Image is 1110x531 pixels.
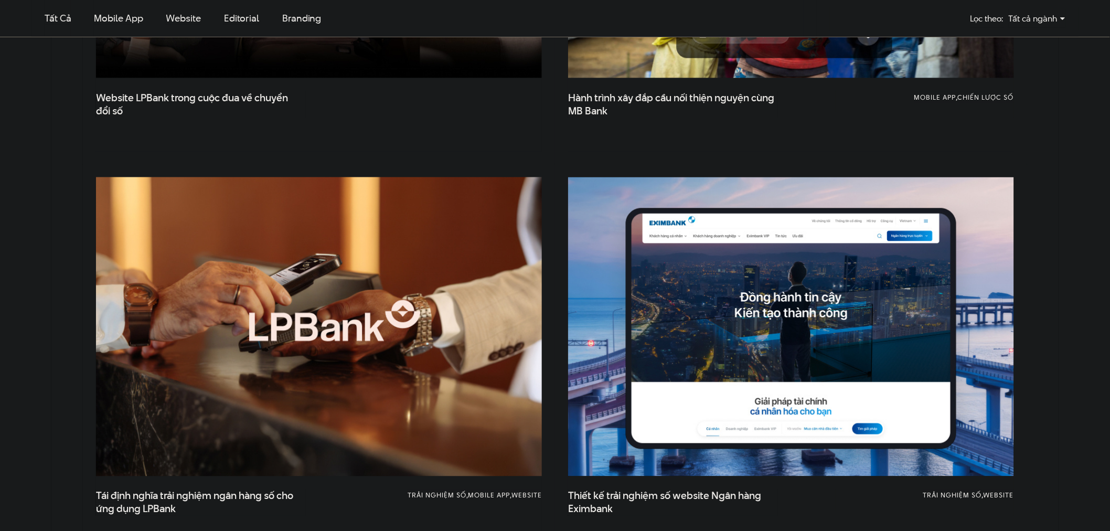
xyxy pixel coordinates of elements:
span: MB Bank [568,104,607,118]
span: đổi số [96,104,123,118]
a: Branding [282,12,321,25]
div: , [836,490,1014,511]
a: Tái định nghĩa trải nghiệm ngân hàng số choứng dụng LPBank [96,490,306,516]
div: Lọc theo: [970,9,1004,28]
a: Chiến lược số [958,92,1014,102]
div: , , [364,490,542,511]
span: Hành trình xây đắp cầu nối thiện nguyện cùng [568,91,778,118]
a: Mobile app [468,491,510,500]
a: Tất cả [45,12,71,25]
a: Website [166,12,201,25]
span: Eximbank [568,503,613,516]
div: , [836,91,1014,112]
img: Eximbank Website Portal [568,177,1014,476]
span: Website LPBank trong cuộc đua về chuyển [96,91,306,118]
a: Mobile app [914,92,956,102]
a: Website [984,491,1014,500]
img: LPBank Thumb [74,163,564,491]
a: Website [511,491,542,500]
span: Thiết kế trải nghiệm số website Ngân hàng [568,490,778,516]
a: Website LPBank trong cuộc đua về chuyểnđổi số [96,91,306,118]
a: Mobile app [94,12,143,25]
a: Trải nghiệm số [923,491,982,500]
a: Trải nghiệm số [408,491,466,500]
span: ứng dụng LPBank [96,503,176,516]
a: Thiết kế trải nghiệm số website Ngân hàngEximbank [568,490,778,516]
span: Tái định nghĩa trải nghiệm ngân hàng số cho [96,490,306,516]
div: Tất cả ngành [1009,9,1065,28]
a: Editorial [224,12,259,25]
a: Hành trình xây đắp cầu nối thiện nguyện cùngMB Bank [568,91,778,118]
